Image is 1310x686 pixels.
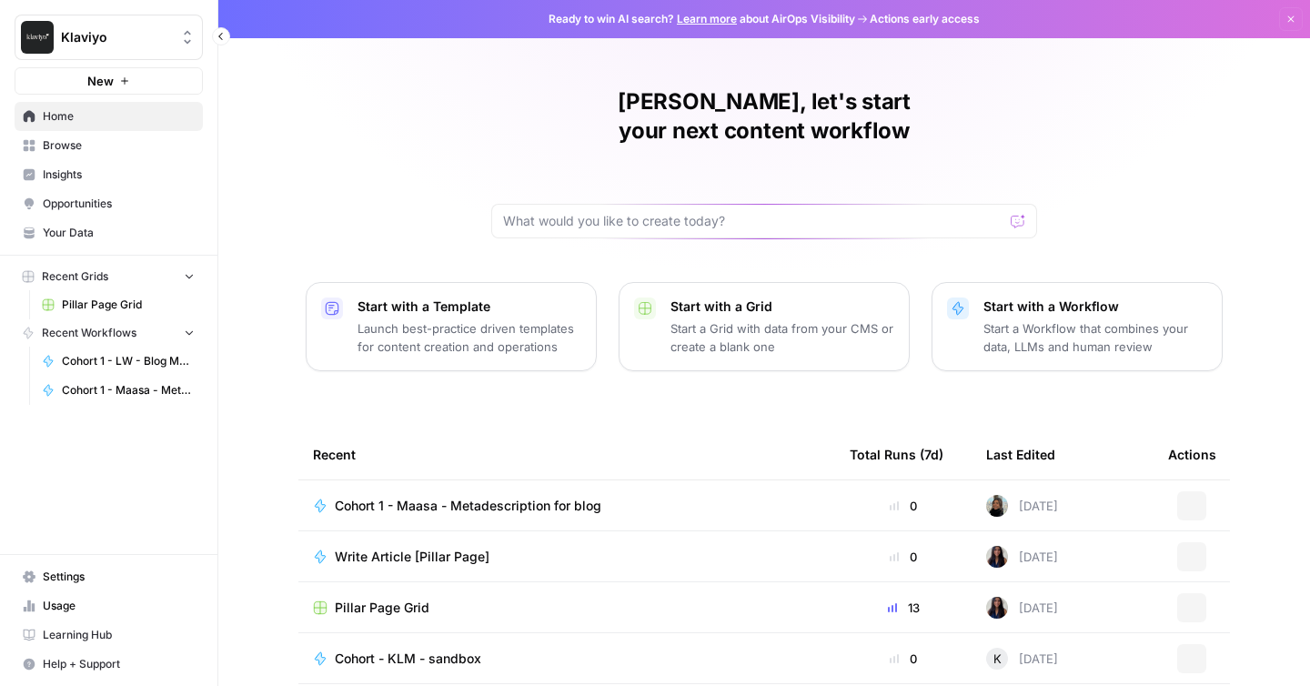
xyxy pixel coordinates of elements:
[619,282,910,371] button: Start with a GridStart a Grid with data from your CMS or create a blank one
[306,282,597,371] button: Start with a TemplateLaunch best-practice driven templates for content creation and operations
[503,212,1003,230] input: What would you like to create today?
[870,11,980,27] span: Actions early access
[15,263,203,290] button: Recent Grids
[850,599,957,617] div: 13
[313,548,821,566] a: Write Article [Pillar Page]
[42,268,108,285] span: Recent Grids
[335,599,429,617] span: Pillar Page Grid
[932,282,1223,371] button: Start with a WorkflowStart a Workflow that combines your data, LLMs and human review
[15,15,203,60] button: Workspace: Klaviyo
[42,325,136,341] span: Recent Workflows
[313,650,821,668] a: Cohort - KLM - sandbox
[549,11,855,27] span: Ready to win AI search? about AirOps Visibility
[43,569,195,585] span: Settings
[335,497,601,515] span: Cohort 1 - Maasa - Metadescription for blog
[850,497,957,515] div: 0
[15,562,203,591] a: Settings
[358,298,581,316] p: Start with a Template
[62,297,195,313] span: Pillar Page Grid
[986,597,1008,619] img: rox323kbkgutb4wcij4krxobkpon
[313,599,821,617] a: Pillar Page Grid
[850,650,957,668] div: 0
[62,353,195,369] span: Cohort 1 - LW - Blog Meta Description Homework
[21,21,54,54] img: Klaviyo Logo
[43,137,195,154] span: Browse
[983,298,1207,316] p: Start with a Workflow
[15,218,203,247] a: Your Data
[670,319,894,356] p: Start a Grid with data from your CMS or create a blank one
[43,598,195,614] span: Usage
[986,495,1058,517] div: [DATE]
[491,87,1037,146] h1: [PERSON_NAME], let's start your next content workflow
[986,648,1058,670] div: [DATE]
[986,429,1055,479] div: Last Edited
[15,319,203,347] button: Recent Workflows
[34,376,203,405] a: Cohort 1 - Maasa - Metadescription for blog
[1168,429,1216,479] div: Actions
[15,131,203,160] a: Browse
[15,620,203,650] a: Learning Hub
[677,12,737,25] a: Learn more
[34,290,203,319] a: Pillar Page Grid
[358,319,581,356] p: Launch best-practice driven templates for content creation and operations
[993,650,1002,668] span: K
[15,189,203,218] a: Opportunities
[986,546,1008,568] img: rox323kbkgutb4wcij4krxobkpon
[335,548,489,566] span: Write Article [Pillar Page]
[43,166,195,183] span: Insights
[15,160,203,189] a: Insights
[43,196,195,212] span: Opportunities
[43,627,195,643] span: Learning Hub
[15,591,203,620] a: Usage
[43,108,195,125] span: Home
[34,347,203,376] a: Cohort 1 - LW - Blog Meta Description Homework
[986,546,1058,568] div: [DATE]
[986,597,1058,619] div: [DATE]
[670,298,894,316] p: Start with a Grid
[15,650,203,679] button: Help + Support
[313,429,821,479] div: Recent
[15,102,203,131] a: Home
[43,225,195,241] span: Your Data
[850,429,943,479] div: Total Runs (7d)
[850,548,957,566] div: 0
[61,28,171,46] span: Klaviyo
[15,67,203,95] button: New
[313,497,821,515] a: Cohort 1 - Maasa - Metadescription for blog
[43,656,195,672] span: Help + Support
[986,495,1008,517] img: octaxnk3oxqn3tdy5wfh2wr0s0xc
[87,72,114,90] span: New
[62,382,195,398] span: Cohort 1 - Maasa - Metadescription for blog
[983,319,1207,356] p: Start a Workflow that combines your data, LLMs and human review
[335,650,481,668] span: Cohort - KLM - sandbox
